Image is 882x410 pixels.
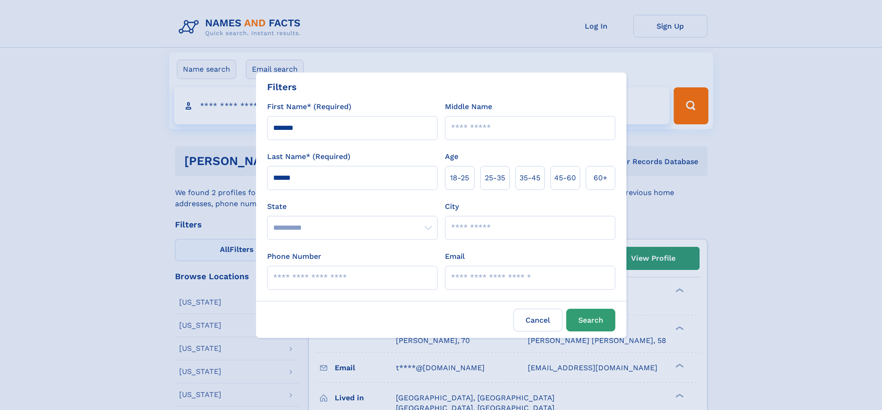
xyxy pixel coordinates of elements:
label: Middle Name [445,101,492,112]
span: 25‑35 [485,172,505,184]
label: City [445,201,459,212]
span: 60+ [594,172,607,184]
span: 45‑60 [554,172,576,184]
span: 35‑45 [519,172,540,184]
label: State [267,201,438,212]
label: Cancel [513,309,563,331]
label: Age [445,151,458,162]
label: First Name* (Required) [267,101,351,112]
span: 18‑25 [450,172,469,184]
label: Last Name* (Required) [267,151,350,162]
label: Email [445,251,465,262]
label: Phone Number [267,251,321,262]
div: Filters [267,80,297,94]
button: Search [566,309,615,331]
